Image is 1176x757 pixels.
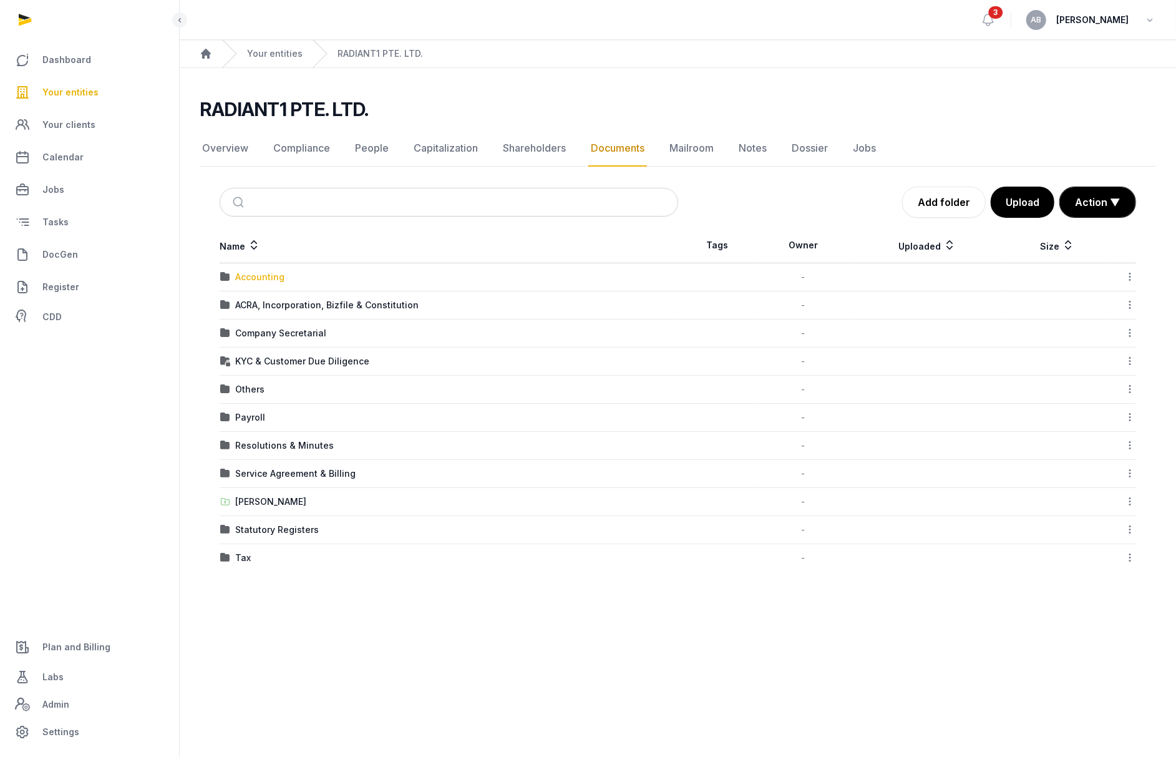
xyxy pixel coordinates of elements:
[1056,12,1129,27] span: [PERSON_NAME]
[220,553,230,563] img: folder.svg
[220,228,678,263] th: Name
[247,47,303,60] a: Your entities
[1004,228,1109,263] th: Size
[10,692,169,717] a: Admin
[756,544,850,572] td: -
[42,247,78,262] span: DocGen
[42,85,99,100] span: Your entities
[10,305,169,330] a: CDD
[235,552,251,564] div: Tax
[678,228,757,263] th: Tags
[756,376,850,404] td: -
[850,130,878,167] a: Jobs
[1026,10,1046,30] button: AB
[10,207,169,237] a: Tasks
[42,150,84,165] span: Calendar
[10,110,169,140] a: Your clients
[500,130,568,167] a: Shareholders
[756,460,850,488] td: -
[756,432,850,460] td: -
[200,130,1156,167] nav: Tabs
[220,300,230,310] img: folder.svg
[338,47,423,60] a: RADIANT1 PTE. LTD.
[10,45,169,75] a: Dashboard
[789,130,830,167] a: Dossier
[756,348,850,376] td: -
[235,355,369,368] div: KYC & Customer Due Diligence
[271,130,333,167] a: Compliance
[235,496,306,508] div: [PERSON_NAME]
[220,272,230,282] img: folder.svg
[10,662,169,692] a: Labs
[180,40,1176,68] nav: Breadcrumb
[756,228,850,263] th: Owner
[902,187,986,218] a: Add folder
[220,525,230,535] img: folder.svg
[42,182,64,197] span: Jobs
[991,187,1054,218] button: Upload
[756,404,850,432] td: -
[756,263,850,291] td: -
[10,240,169,270] a: DocGen
[756,320,850,348] td: -
[1060,187,1135,217] button: Action ▼
[352,130,391,167] a: People
[220,328,230,338] img: folder.svg
[42,52,91,67] span: Dashboard
[235,467,356,480] div: Service Agreement & Billing
[200,130,251,167] a: Overview
[756,291,850,320] td: -
[220,441,230,451] img: folder.svg
[42,640,110,655] span: Plan and Billing
[411,130,480,167] a: Capitalization
[235,271,284,283] div: Accounting
[42,117,95,132] span: Your clients
[220,384,230,394] img: folder.svg
[235,524,319,536] div: Statutory Registers
[667,130,716,167] a: Mailroom
[989,6,1003,19] span: 3
[10,175,169,205] a: Jobs
[235,383,265,396] div: Others
[10,272,169,302] a: Register
[850,228,1004,263] th: Uploaded
[235,411,265,424] div: Payroll
[220,356,230,366] img: folder-locked-icon.svg
[756,516,850,544] td: -
[588,130,647,167] a: Documents
[10,142,169,172] a: Calendar
[10,77,169,107] a: Your entities
[10,717,169,747] a: Settings
[42,310,62,325] span: CDD
[736,130,769,167] a: Notes
[42,215,69,230] span: Tasks
[756,488,850,516] td: -
[42,697,69,712] span: Admin
[235,327,326,339] div: Company Secretarial
[42,280,79,295] span: Register
[42,725,79,740] span: Settings
[235,439,334,452] div: Resolutions & Minutes
[220,497,230,507] img: folder-upload.svg
[200,98,369,120] h2: RADIANT1 PTE. LTD.
[225,188,255,216] button: Submit
[42,670,64,685] span: Labs
[10,632,169,662] a: Plan and Billing
[235,299,419,311] div: ACRA, Incorporation, Bizfile & Constitution
[220,469,230,479] img: folder.svg
[220,413,230,422] img: folder.svg
[1031,16,1042,24] span: AB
